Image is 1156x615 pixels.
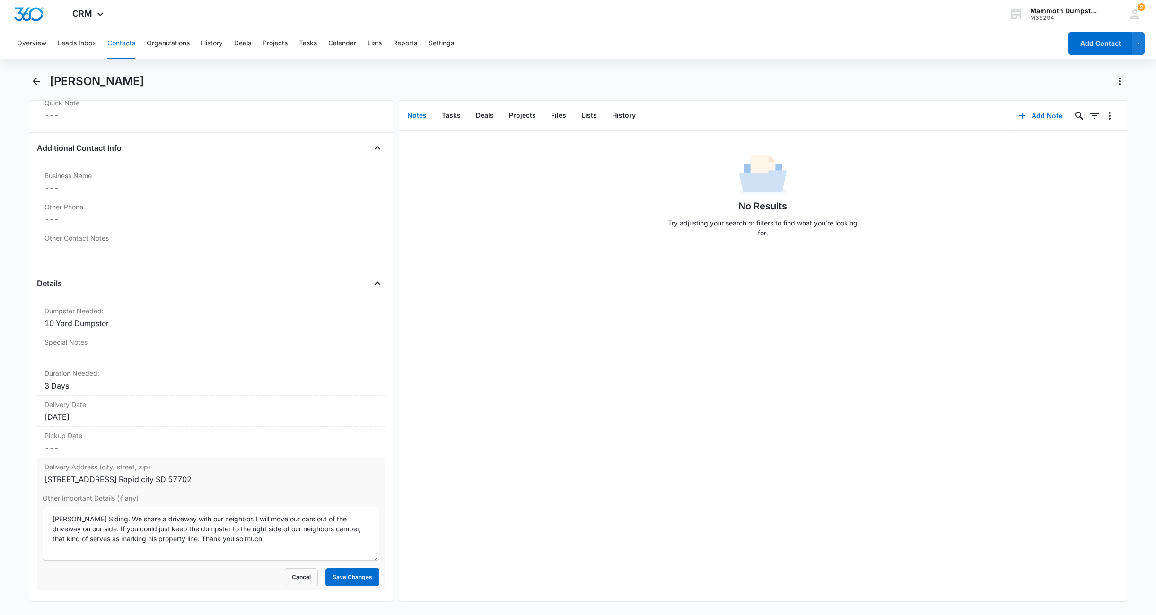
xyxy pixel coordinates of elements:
button: Tasks [299,28,317,59]
button: Close [370,140,385,156]
button: Notes [400,101,434,130]
div: Pickup Date--- [37,427,385,458]
div: Business Name--- [37,167,385,198]
dd: --- [44,349,377,360]
button: Deals [468,101,501,130]
dd: --- [44,214,377,225]
h4: Details [37,277,62,289]
button: Back [29,74,44,89]
button: Organizations [147,28,190,59]
dd: --- [44,110,377,121]
button: Lists [574,101,604,130]
div: Delivery Date[DATE] [37,396,385,427]
button: Reports [393,28,417,59]
h1: [PERSON_NAME] [50,74,144,88]
div: notifications count [1138,3,1145,11]
textarea: [PERSON_NAME] Siding. We share a driveway with our neighbor. I will move our cars out of the driv... [43,507,379,561]
div: [DATE] [44,411,377,423]
button: Settings [429,28,454,59]
div: Delivery Address (city, street, zip)[STREET_ADDRESS] Rapid city SD 57702 [37,458,385,489]
button: Overview [17,28,46,59]
label: Duration Needed: [44,368,377,378]
div: Dumpster Needed:10 Yard Dumpster [37,302,385,333]
label: Other Phone [44,202,377,212]
label: Delivery Date [44,399,377,409]
button: Add Contact [1068,32,1132,55]
button: Files [543,101,574,130]
button: Projects [263,28,288,59]
label: Dumpster Needed: [44,306,377,316]
div: 3 Days [44,380,377,391]
button: Deals [234,28,251,59]
label: Quick Note [44,98,377,108]
img: No Data [739,152,787,199]
label: Other Important Details (if any) [43,493,379,503]
button: Tasks [434,101,468,130]
h1: No Results [738,199,787,213]
div: account name [1030,7,1099,15]
button: Cancel [285,568,318,586]
button: Calendar [328,28,356,59]
dd: --- [44,245,377,256]
button: Lists [368,28,382,59]
button: Contacts [107,28,135,59]
button: Save Changes [325,568,379,586]
button: Overflow Menu [1102,108,1117,123]
button: Add Note [1009,104,1072,127]
div: Quick Note--- [37,94,385,125]
dd: --- [44,182,377,194]
label: Special Notes [44,337,377,347]
div: Duration Needed:3 Days [37,364,385,396]
span: 2 [1138,3,1145,11]
h4: Additional Contact Info [37,142,122,154]
button: Leads Inbox [58,28,96,59]
div: [STREET_ADDRESS] Rapid city SD 57702 [44,474,377,485]
button: Projects [501,101,543,130]
button: Actions [1112,74,1127,89]
div: 10 Yard Dumpster [44,318,377,329]
button: History [604,101,643,130]
div: Other Phone--- [37,198,385,229]
button: Close [370,276,385,291]
div: account id [1030,15,1099,21]
label: Business Name [44,171,377,181]
button: History [201,28,223,59]
label: Pickup Date [44,431,377,441]
label: Other Contact Notes [44,233,377,243]
div: Special Notes--- [37,333,385,364]
label: Delivery Address (city, street, zip) [44,462,377,472]
button: Search... [1072,108,1087,123]
dd: --- [44,442,377,454]
p: Try adjusting your search or filters to find what you’re looking for. [664,218,862,238]
span: CRM [72,9,92,18]
div: Other Contact Notes--- [37,229,385,260]
button: Filters [1087,108,1102,123]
